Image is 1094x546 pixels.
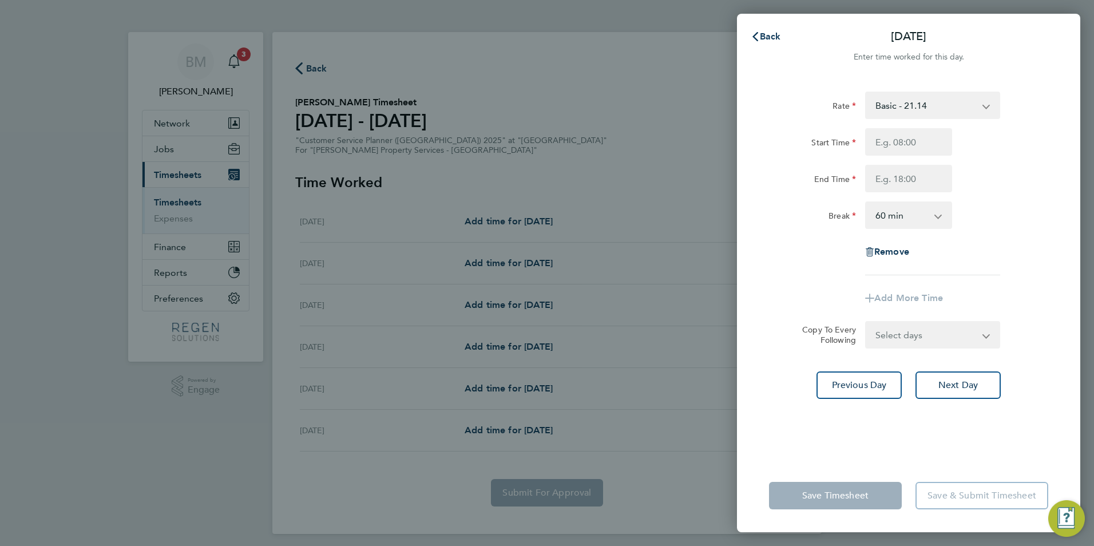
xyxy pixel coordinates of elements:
label: Break [829,211,856,224]
p: [DATE] [891,29,926,45]
div: Enter time worked for this day. [737,50,1080,64]
span: Back [760,31,781,42]
label: Rate [833,101,856,114]
span: Remove [874,246,909,257]
span: Previous Day [832,379,887,391]
button: Engage Resource Center [1048,500,1085,537]
label: Start Time [811,137,856,151]
button: Back [739,25,792,48]
button: Next Day [915,371,1001,399]
button: Previous Day [816,371,902,399]
label: Copy To Every Following [793,325,856,345]
span: Next Day [938,379,978,391]
label: End Time [814,174,856,188]
input: E.g. 18:00 [865,165,952,192]
button: Remove [865,247,909,256]
input: E.g. 08:00 [865,128,952,156]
